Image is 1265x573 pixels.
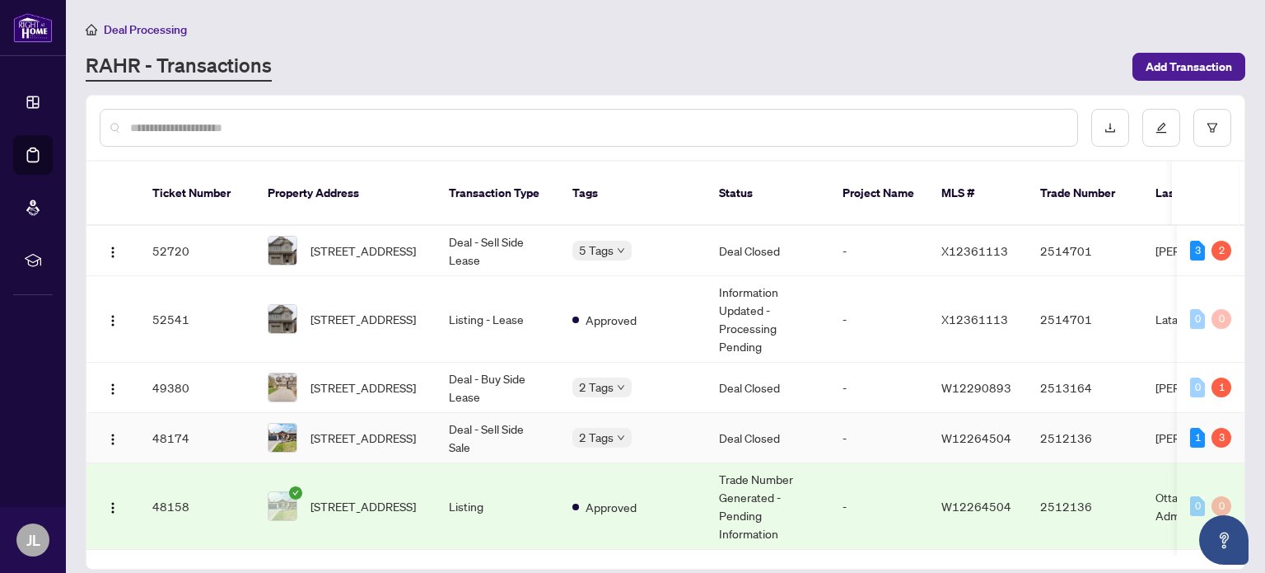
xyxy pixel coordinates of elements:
div: 1 [1190,428,1205,448]
button: Open asap [1199,515,1249,565]
div: 0 [1211,496,1231,516]
button: Logo [100,493,126,519]
th: Project Name [829,162,928,226]
img: Logo [106,314,119,327]
img: Logo [106,246,119,259]
span: W12264504 [941,430,1011,445]
td: Deal - Buy Side Lease [436,363,559,413]
a: RAHR - Transactions [86,52,272,82]
span: W12290893 [941,380,1011,395]
button: Logo [100,374,126,401]
td: Listing - Lease [436,276,559,363]
span: edit [1155,122,1167,134]
th: Status [706,162,829,226]
td: - [829,226,928,276]
span: download [1104,122,1116,134]
button: Logo [100,237,126,264]
td: 52720 [139,226,254,276]
img: Logo [106,501,119,514]
div: 3 [1211,428,1231,448]
span: [STREET_ADDRESS] [310,497,416,515]
span: down [617,434,625,442]
th: Trade Number [1027,162,1142,226]
td: Deal Closed [706,226,829,276]
img: Logo [106,383,119,396]
div: 0 [1190,496,1205,516]
span: home [86,24,97,35]
button: Logo [100,425,126,451]
td: - [829,276,928,363]
th: Transaction Type [436,162,559,226]
span: Add Transaction [1146,54,1232,80]
img: thumbnail-img [268,305,296,333]
td: 2514701 [1027,276,1142,363]
div: 0 [1190,378,1205,397]
td: Deal Closed [706,363,829,413]
div: 3 [1190,241,1205,261]
span: X12361113 [941,243,1008,258]
td: 2513164 [1027,363,1142,413]
td: 49380 [139,363,254,413]
img: thumbnail-img [268,424,296,452]
span: [STREET_ADDRESS] [310,242,416,260]
button: Add Transaction [1132,53,1245,81]
td: 52541 [139,276,254,363]
td: 48158 [139,463,254,550]
td: Deal Closed [706,413,829,463]
td: Deal - Sell Side Lease [436,226,559,276]
img: logo [13,12,53,43]
button: filter [1193,109,1231,147]
span: down [617,383,625,392]
button: download [1091,109,1129,147]
img: thumbnail-img [268,237,296,265]
td: 2514701 [1027,226,1142,276]
div: 0 [1190,309,1205,329]
img: thumbnail-img [268,373,296,402]
span: filter [1207,122,1218,134]
span: Approved [586,311,637,329]
button: Logo [100,306,126,332]
span: down [617,247,625,255]
td: Listing [436,463,559,550]
td: - [829,463,928,550]
td: 2512136 [1027,463,1142,550]
span: 2 Tags [579,378,614,397]
div: 2 [1211,241,1231,261]
span: W12264504 [941,499,1011,514]
span: JL [26,528,40,552]
button: edit [1142,109,1180,147]
td: Deal - Sell Side Sale [436,413,559,463]
span: 5 Tags [579,241,614,260]
td: Information Updated - Processing Pending [706,276,829,363]
div: 1 [1211,378,1231,397]
span: X12361113 [941,312,1008,326]
td: Trade Number Generated - Pending Information [706,463,829,550]
td: - [829,363,928,413]
th: Property Address [254,162,436,226]
th: MLS # [928,162,1027,226]
span: check-circle [289,486,302,500]
td: - [829,413,928,463]
div: 0 [1211,309,1231,329]
td: 48174 [139,413,254,463]
span: Approved [586,498,637,516]
span: [STREET_ADDRESS] [310,310,416,328]
span: [STREET_ADDRESS] [310,429,416,447]
span: 2 Tags [579,428,614,447]
span: Deal Processing [104,22,187,37]
img: thumbnail-img [268,492,296,520]
td: 2512136 [1027,413,1142,463]
th: Tags [559,162,706,226]
span: [STREET_ADDRESS] [310,378,416,397]
th: Ticket Number [139,162,254,226]
img: Logo [106,433,119,446]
